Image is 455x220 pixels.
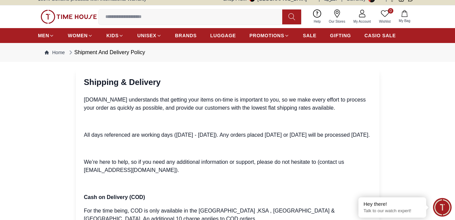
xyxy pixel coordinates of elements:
[106,29,124,42] a: KIDS
[396,18,413,23] span: My Bag
[84,96,371,112] p: [DOMAIN_NAME] understands that getting your items on-time is important to you, so we make every e...
[388,8,393,14] span: 0
[311,19,324,24] span: Help
[38,32,49,39] span: MEN
[375,8,395,25] a: 0Wishlist
[433,198,452,217] div: Chat Widget
[84,77,371,88] h1: Shipping & Delivery
[249,32,284,39] span: PROMOTIONS
[38,29,54,42] a: MEN
[395,9,414,25] button: My Bag
[175,32,197,39] span: BRANDS
[249,29,289,42] a: PROMOTIONS
[365,32,396,39] span: CASIO SALE
[137,29,161,42] a: UNISEX
[303,32,316,39] span: SALE
[175,29,197,42] a: BRANDS
[84,158,371,174] p: We’re here to help, so if you need any additional information or support, please do not hesitate ...
[106,32,119,39] span: KIDS
[84,194,145,200] strong: Cash on Delivery (COD)
[67,48,145,57] div: Shipment And Delivery Policy
[351,19,374,24] span: My Account
[364,208,421,214] p: Talk to our watch expert!
[326,19,348,24] span: Our Stores
[303,29,316,42] a: SALE
[325,8,349,25] a: Our Stores
[364,201,421,207] div: Hey there!
[137,32,156,39] span: UNISEX
[84,131,371,139] p: All days referenced are working days ([DATE] - [DATE]). Any orders placed [DATE] or [DATE] will b...
[330,29,351,42] a: GIFTING
[365,29,396,42] a: CASIO SALE
[376,19,393,24] span: Wishlist
[45,49,65,56] a: Home
[210,29,236,42] a: LUGGAGE
[68,29,93,42] a: WOMEN
[210,32,236,39] span: LUGGAGE
[68,32,88,39] span: WOMEN
[41,10,97,24] img: ...
[310,8,325,25] a: Help
[330,32,351,39] span: GIFTING
[38,43,417,62] nav: Breadcrumb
